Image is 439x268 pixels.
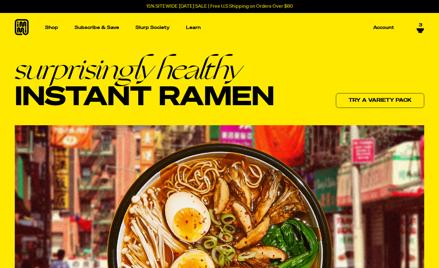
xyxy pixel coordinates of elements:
em: surprisingly healthy [15,55,274,84]
a: Learn [183,13,203,42]
a: Try a variety pack [336,93,424,108]
p: Learn [186,25,201,30]
nav: Main navigation [42,13,397,42]
a: Account [371,23,397,32]
p: Account [373,25,394,30]
p: Slurp Society [135,25,170,30]
a: Shop [42,13,61,42]
h1: Instant Ramen [15,55,274,112]
a: Slurp Society [133,23,172,32]
a: Subscribe & Save [72,23,122,32]
p: Shop [45,25,58,30]
a: 3 [417,20,424,31]
p: Subscribe & Save [75,25,119,30]
span: 3 [419,20,422,26]
p: 15% SITEWIDE [DATE] SALE | Free U.S Shipping on Orders Over $60 [146,4,293,9]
